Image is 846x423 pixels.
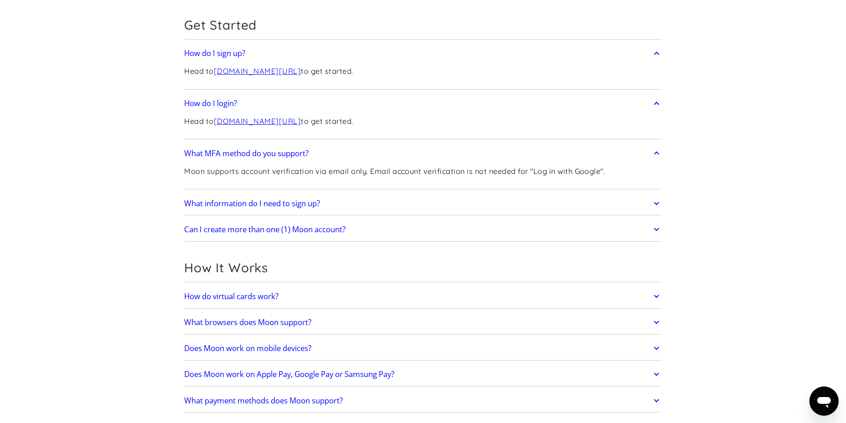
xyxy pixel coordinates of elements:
[214,66,301,76] a: [DOMAIN_NAME][URL]
[184,116,353,127] p: Head to to get started.
[184,225,346,234] h2: Can I create more than one (1) Moon account?
[184,220,662,239] a: Can I create more than one (1) Moon account?
[184,313,662,332] a: What browsers does Moon support?
[184,260,662,275] h2: How It Works
[184,17,662,33] h2: Get Started
[184,344,311,353] h2: Does Moon work on mobile devices?
[184,318,311,327] h2: What browsers does Moon support?
[184,94,662,113] a: How do I login?
[214,117,301,126] a: [DOMAIN_NAME][URL]
[184,99,237,108] h2: How do I login?
[184,44,662,63] a: How do I sign up?
[184,287,662,306] a: How do virtual cards work?
[184,144,662,163] a: What MFA method do you support?
[184,339,662,358] a: Does Moon work on mobile devices?
[184,66,353,77] p: Head to to get started.
[184,199,320,208] h2: What information do I need to sign up?
[184,370,394,379] h2: Does Moon work on Apple Pay, Google Pay or Samsung Pay?
[184,365,662,384] a: Does Moon work on Apple Pay, Google Pay or Samsung Pay?
[184,391,662,410] a: What payment methods does Moon support?
[184,49,245,58] h2: How do I sign up?
[810,387,839,416] iframe: Botão para abrir a janela de mensagens
[184,166,605,177] p: Moon supports account verification via email only. Email account verification is not needed for "...
[184,194,662,213] a: What information do I need to sign up?
[184,396,343,405] h2: What payment methods does Moon support?
[184,149,309,158] h2: What MFA method do you support?
[184,292,279,301] h2: How do virtual cards work?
